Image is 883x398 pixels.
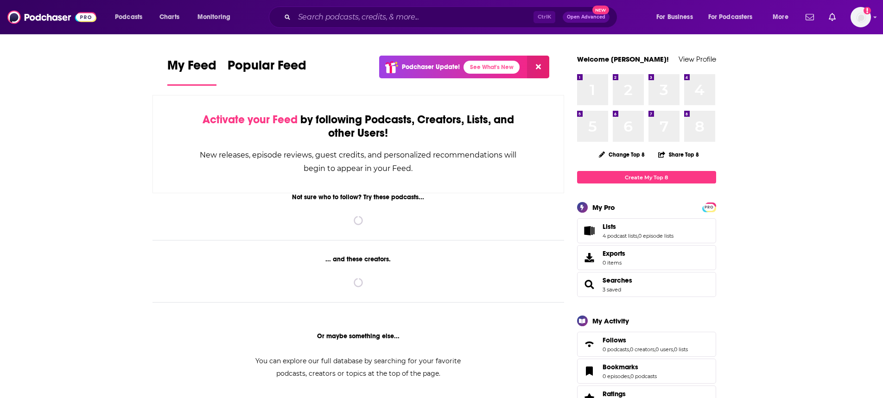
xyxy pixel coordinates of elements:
[702,10,766,25] button: open menu
[153,10,185,25] a: Charts
[593,149,651,160] button: Change Top 8
[637,233,638,239] span: ,
[708,11,753,24] span: For Podcasters
[766,10,800,25] button: open menu
[630,373,657,379] a: 0 podcasts
[592,6,609,14] span: New
[656,11,693,24] span: For Business
[159,11,179,24] span: Charts
[167,57,216,86] a: My Feed
[603,249,625,258] span: Exports
[199,148,518,175] div: New releases, episode reviews, guest credits, and personalized recommendations will begin to appe...
[152,255,565,263] div: ... and these creators.
[864,7,871,14] svg: Add a profile image
[577,245,716,270] a: Exports
[603,222,673,231] a: Lists
[592,203,615,212] div: My Pro
[580,278,599,291] a: Searches
[563,12,610,23] button: Open AdvancedNew
[567,15,605,19] span: Open Advanced
[199,113,518,140] div: by following Podcasts, Creators, Lists, and other Users!
[603,346,629,353] a: 0 podcasts
[630,346,654,353] a: 0 creators
[203,113,298,126] span: Activate your Feed
[167,57,216,79] span: My Feed
[603,390,626,398] span: Ratings
[825,9,839,25] a: Show notifications dropdown
[802,9,818,25] a: Show notifications dropdown
[603,259,625,266] span: 0 items
[603,390,657,398] a: Ratings
[577,332,716,357] span: Follows
[704,203,715,210] a: PRO
[603,373,629,379] a: 0 episodes
[244,355,472,380] div: You can explore our full database by searching for your favorite podcasts, creators or topics at ...
[577,218,716,243] span: Lists
[603,363,657,371] a: Bookmarks
[152,332,565,340] div: Or maybe something else...
[115,11,142,24] span: Podcasts
[402,63,460,71] p: Podchaser Update!
[580,338,599,351] a: Follows
[464,61,520,74] a: See What's New
[191,10,242,25] button: open menu
[603,222,616,231] span: Lists
[577,55,669,63] a: Welcome [PERSON_NAME]!
[580,365,599,378] a: Bookmarks
[629,346,630,353] span: ,
[228,57,306,86] a: Popular Feed
[704,204,715,211] span: PRO
[603,233,637,239] a: 4 podcast lists
[294,10,534,25] input: Search podcasts, credits, & more...
[278,6,626,28] div: Search podcasts, credits, & more...
[655,346,673,353] a: 0 users
[629,373,630,379] span: ,
[650,10,705,25] button: open menu
[674,346,688,353] a: 0 lists
[577,359,716,384] span: Bookmarks
[108,10,154,25] button: open menu
[228,57,306,79] span: Popular Feed
[577,272,716,297] span: Searches
[603,363,638,371] span: Bookmarks
[851,7,871,27] img: User Profile
[638,233,673,239] a: 0 episode lists
[580,224,599,237] a: Lists
[603,336,626,344] span: Follows
[152,193,565,201] div: Not sure who to follow? Try these podcasts...
[592,316,629,325] div: My Activity
[603,336,688,344] a: Follows
[7,8,96,26] img: Podchaser - Follow, Share and Rate Podcasts
[603,276,632,284] a: Searches
[658,145,699,164] button: Share Top 8
[197,11,230,24] span: Monitoring
[580,251,599,264] span: Exports
[679,55,716,63] a: View Profile
[673,346,674,353] span: ,
[851,7,871,27] button: Show profile menu
[577,171,716,183] a: Create My Top 8
[773,11,788,24] span: More
[603,286,621,293] a: 3 saved
[851,7,871,27] span: Logged in as RiverheadPublicity
[534,11,555,23] span: Ctrl K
